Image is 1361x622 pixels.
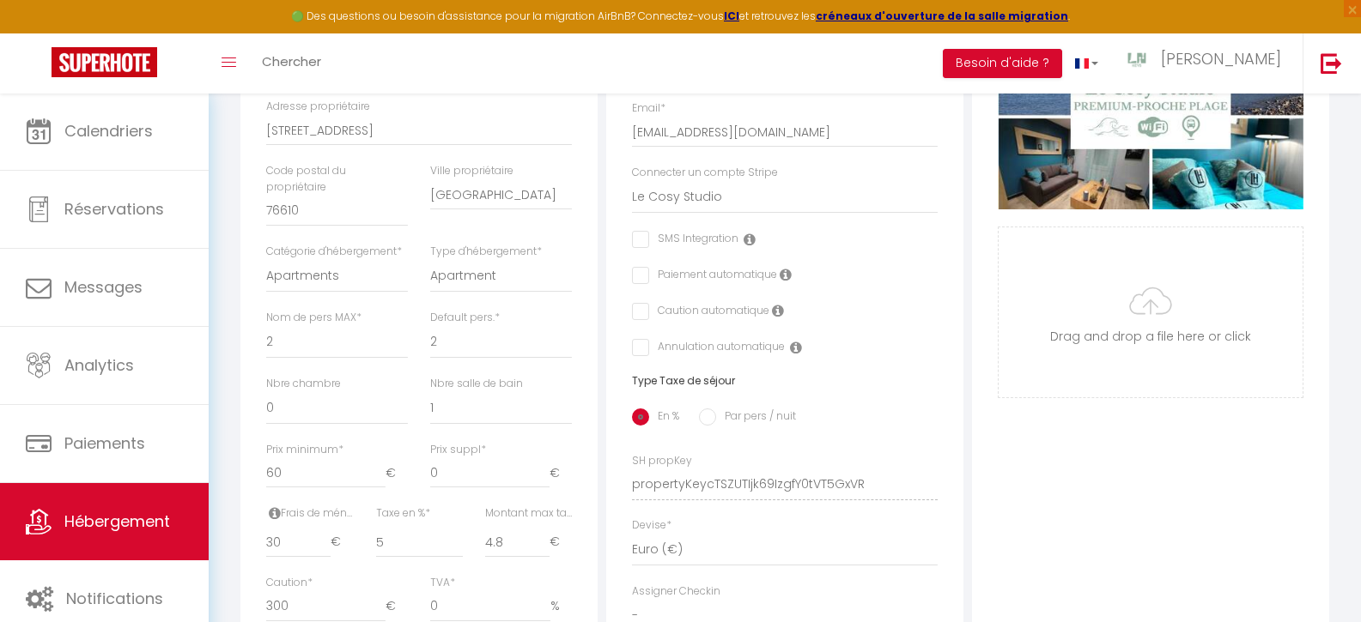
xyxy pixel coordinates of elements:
[430,575,455,591] label: TVA
[64,354,134,376] span: Analytics
[1124,51,1150,69] img: ...
[266,163,408,196] label: Code postal du propriétaire
[550,527,572,558] span: €
[632,165,778,181] label: Connecter un compte Stripe
[632,453,692,469] label: SH propKey
[331,527,353,558] span: €
[269,506,281,520] i: Frais de ménage
[1161,48,1281,69] span: [PERSON_NAME]
[649,267,777,286] label: Paiement automatique
[64,198,164,220] span: Réservations
[1321,52,1342,74] img: logout
[262,52,321,70] span: Chercher
[943,49,1062,78] button: Besoin d'aide ?
[266,442,343,458] label: Prix minimum
[649,303,769,322] label: Caution automatique
[632,517,671,534] label: Devise
[430,244,542,260] label: Type d'hébergement
[430,163,513,179] label: Ville propriétaire
[376,527,463,558] input: Taxe en %
[266,244,402,260] label: Catégorie d'hébergement
[266,505,353,522] label: Frais de ménage
[14,7,65,58] button: Ouvrir le widget de chat LiveChat
[550,457,572,488] span: €
[485,527,550,558] input: Montant max taxe séjour
[64,510,170,532] span: Hébergement
[632,100,665,117] label: Email
[64,120,153,142] span: Calendriers
[266,99,370,115] label: Adresse propriétaire
[64,276,143,298] span: Messages
[386,591,408,622] span: €
[266,376,341,392] label: Nbre chambre
[550,591,572,622] span: %
[266,575,313,591] label: Caution
[632,583,720,600] label: Assigner Checkin
[386,457,408,488] span: €
[430,310,500,326] label: Default pers.
[52,47,157,77] img: Super Booking
[249,33,334,94] a: Chercher
[376,505,430,522] label: Taxe en %
[649,408,679,427] label: En %
[430,442,486,458] label: Prix suppl
[485,505,572,522] label: Montant max taxe séjour
[66,588,163,609] span: Notifications
[266,310,362,326] label: Nom de pers MAX
[430,376,523,392] label: Nbre salle de bain
[816,9,1068,23] a: créneaux d'ouverture de la salle migration
[1111,33,1303,94] a: ... [PERSON_NAME]
[724,9,739,23] a: ICI
[632,375,938,387] h6: Type Taxe de séjour
[716,408,796,427] label: Par pers / nuit
[64,432,145,454] span: Paiements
